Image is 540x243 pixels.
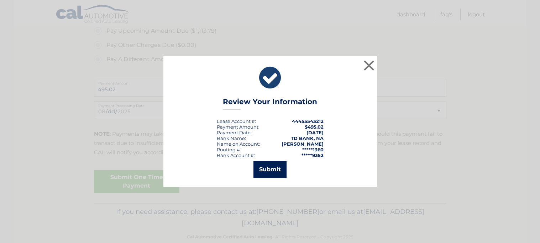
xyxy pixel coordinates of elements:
div: Bank Account #: [217,152,255,158]
button: Submit [253,161,287,178]
button: × [362,58,376,72]
h3: Review Your Information [223,97,317,110]
div: Payment Amount: [217,124,259,130]
span: $495.02 [305,124,324,130]
strong: TD BANK, NA [291,135,324,141]
span: Payment Date [217,130,251,135]
div: Lease Account #: [217,118,256,124]
span: [DATE] [306,130,324,135]
strong: 44455543212 [292,118,324,124]
div: Bank Name: [217,135,246,141]
strong: [PERSON_NAME] [282,141,324,147]
div: Name on Account: [217,141,260,147]
div: Routing #: [217,147,241,152]
div: : [217,130,252,135]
